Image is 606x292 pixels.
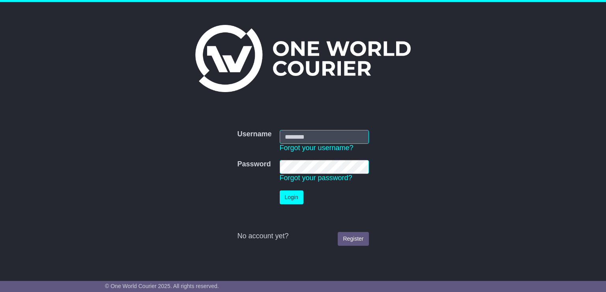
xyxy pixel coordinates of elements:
[338,232,368,246] a: Register
[280,144,353,152] a: Forgot your username?
[237,232,368,241] div: No account yet?
[237,160,271,169] label: Password
[280,174,352,182] a: Forgot your password?
[195,25,411,92] img: One World
[105,283,219,289] span: © One World Courier 2025. All rights reserved.
[237,130,271,139] label: Username
[280,190,303,204] button: Login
